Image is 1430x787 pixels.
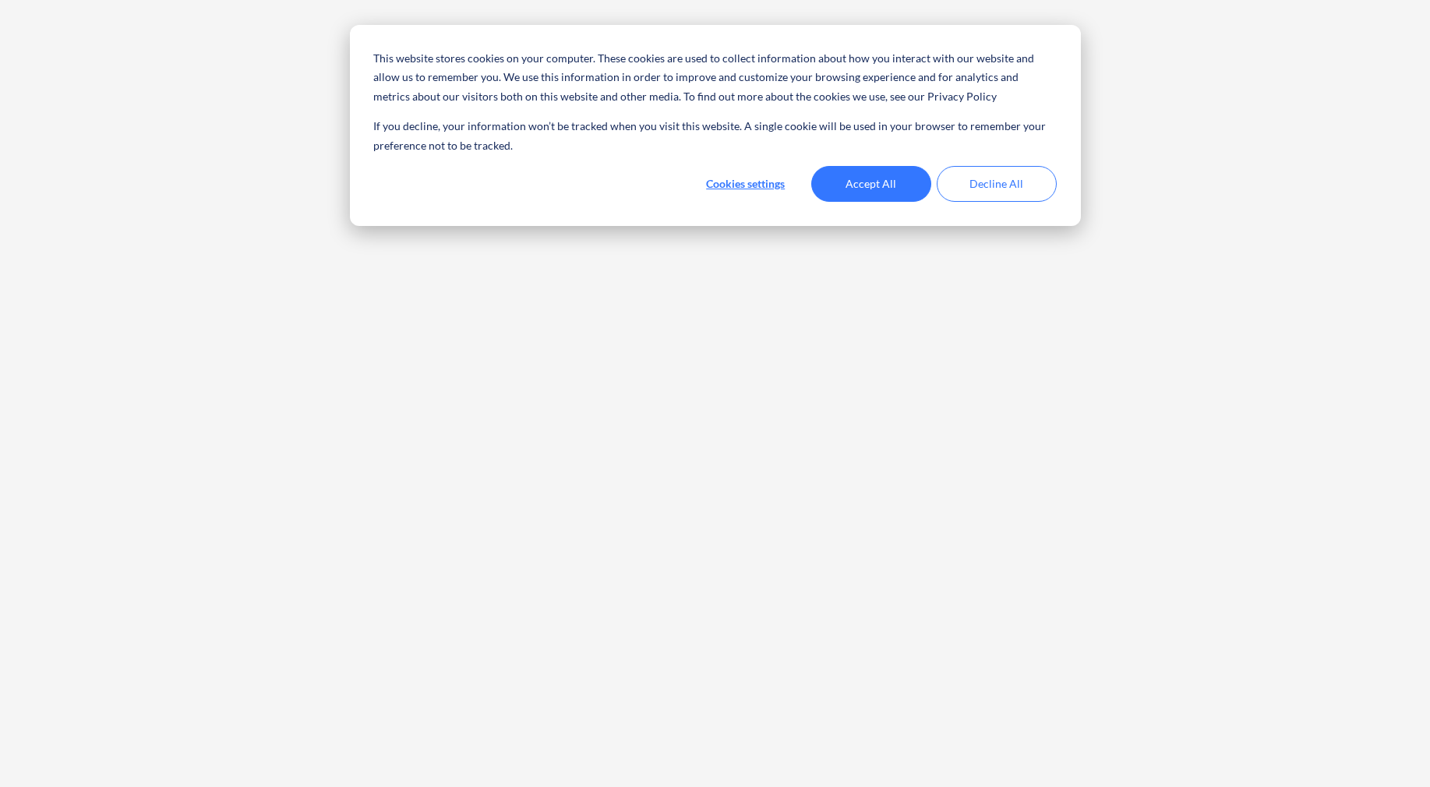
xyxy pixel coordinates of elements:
p: This website stores cookies on your computer. These cookies are used to collect information about... [373,49,1056,107]
button: Accept All [811,166,931,202]
p: If you decline, your information won’t be tracked when you visit this website. A single cookie wi... [373,117,1056,155]
button: Cookies settings [686,166,806,202]
div: Cookie banner [350,25,1081,226]
button: Decline All [937,166,1057,202]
